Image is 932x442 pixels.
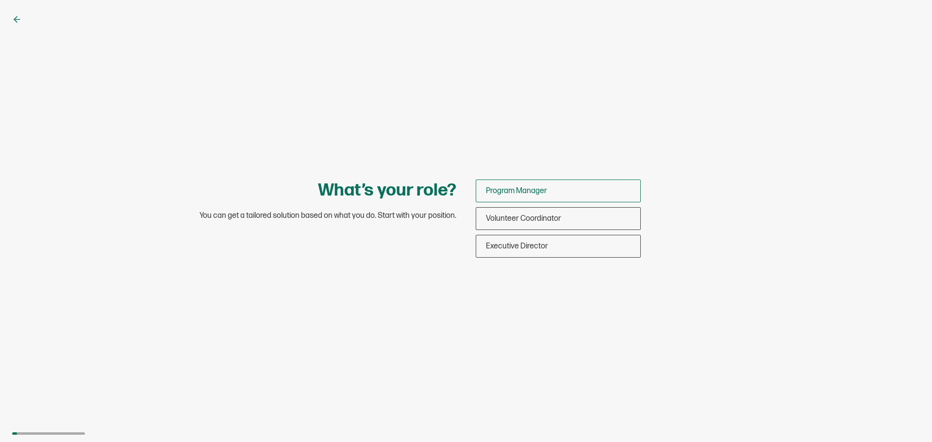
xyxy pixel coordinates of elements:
[486,214,561,223] span: Volunteer Coordinator
[883,395,932,442] iframe: Chat Widget
[486,186,547,196] span: Program Manager
[200,211,456,221] span: You can get a tailored solution based on what you do. Start with your position.
[318,180,456,201] h1: What’s your role?
[486,242,548,251] span: Executive Director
